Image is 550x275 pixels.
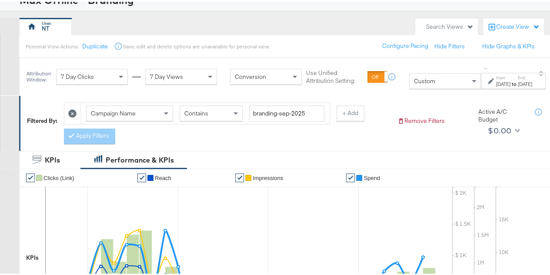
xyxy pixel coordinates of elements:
[363,173,380,180] span: Spend
[26,41,78,48] div: Personal View Actions:
[518,79,532,86] div: [DATE]
[376,37,434,52] button: Configure Pacing
[496,73,510,79] label: Start:
[27,115,57,123] div: Filtered By:
[45,153,60,163] div: KPIs
[155,173,171,180] span: Reach
[496,79,510,86] div: [DATE]
[184,108,208,115] span: Contains
[496,21,540,30] div: Create View
[235,172,244,180] a: ✔
[43,173,74,180] span: Clicks (Link)
[26,172,35,180] a: ✔
[82,41,107,49] button: Duplicate
[26,69,52,81] div: Attribution Window:
[346,172,355,180] a: ✔
[482,65,490,68] span: ↑
[150,71,183,79] span: 7 Day Views
[414,75,435,83] span: Custom
[510,79,518,85] strong: to
[26,252,39,260] div: KPIs
[306,67,364,83] label: Use Unified Attribution Setting:
[397,115,445,123] button: Remove Filters
[42,23,49,31] div: NT
[91,108,136,115] span: Campaign Name
[137,172,146,180] a: ✔
[484,122,521,136] button: $0.00
[235,71,266,79] span: Conversion
[426,21,473,29] div: Search Views
[123,41,269,48] div: Save, edit and delete options are unavailable for personal view.
[337,104,364,119] button: + Add
[518,73,532,79] label: End:
[253,173,283,180] span: Impressions
[488,122,511,136] div: $0.00
[249,104,324,120] input: Enter a search term
[61,71,94,79] span: 7 Day Clicks
[482,41,535,49] button: Hide Graphs & KPIs
[478,106,526,122] div: Active A/C Budget
[106,153,174,163] div: Performance & KPIs
[434,41,465,49] button: Hide Filters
